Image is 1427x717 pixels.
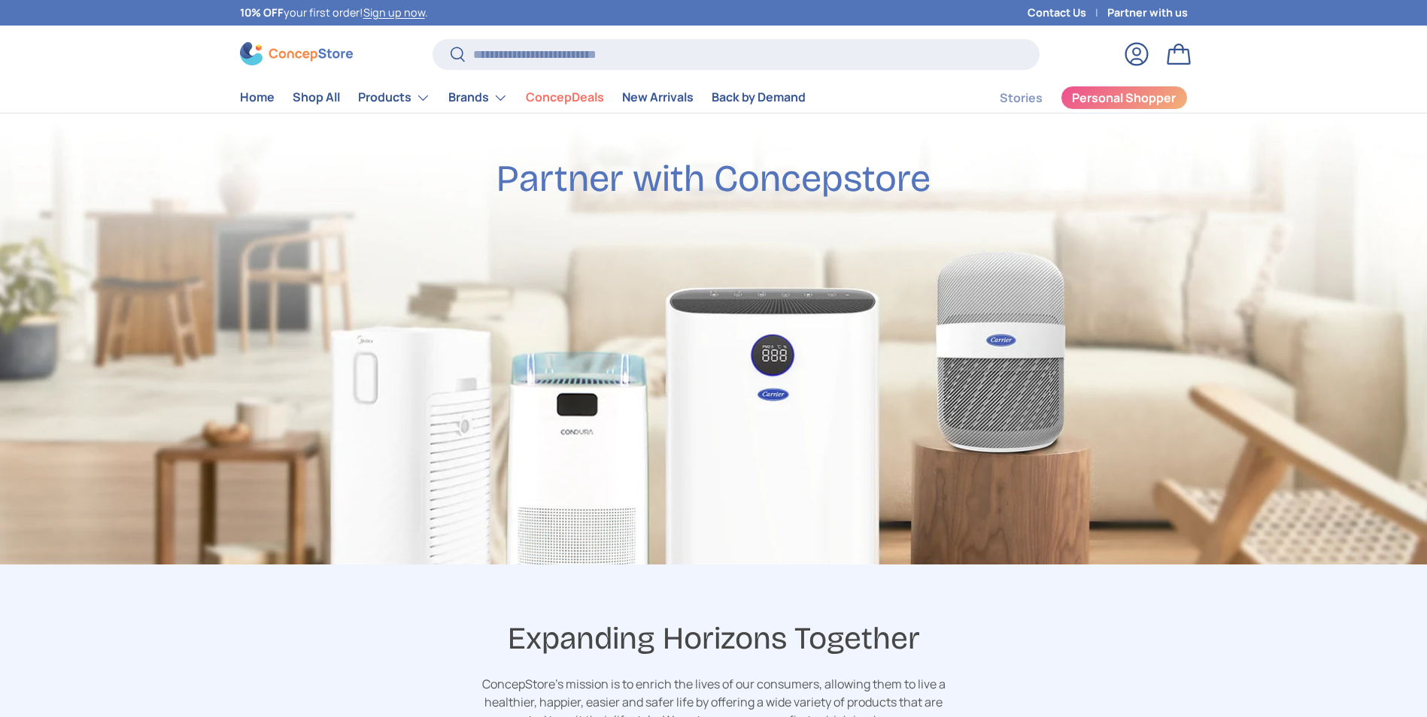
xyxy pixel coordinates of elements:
strong: 10% OFF [240,5,284,20]
h2: Partner with Concepstore [496,156,931,202]
a: Contact Us [1028,5,1107,21]
a: Back by Demand [712,83,806,112]
a: New Arrivals [622,83,694,112]
a: Sign up now [363,5,425,20]
a: ConcepDeals [526,83,604,112]
summary: Products [349,83,439,113]
a: Stories [1000,83,1043,113]
a: Home [240,83,275,112]
a: Shop All [293,83,340,112]
nav: Secondary [964,83,1188,113]
a: Products [358,83,430,113]
p: your first order! . [240,5,428,21]
img: ConcepStore [240,42,353,65]
a: Brands [448,83,508,113]
nav: Primary [240,83,806,113]
span: Personal Shopper [1072,92,1176,104]
span: Expanding Horizons Together [508,619,920,659]
a: Partner with us [1107,5,1188,21]
summary: Brands [439,83,517,113]
a: Personal Shopper [1061,86,1188,110]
